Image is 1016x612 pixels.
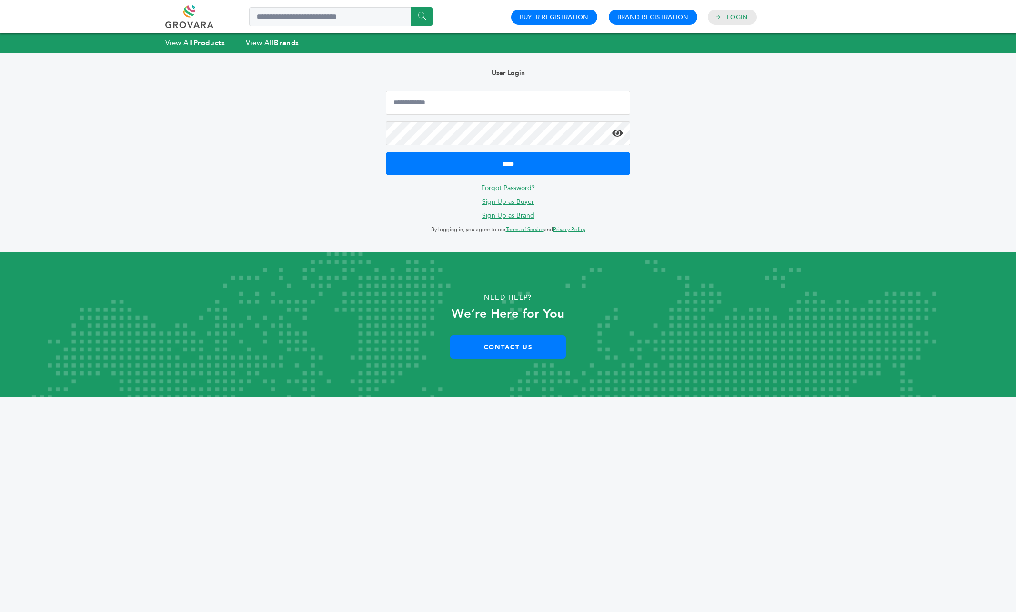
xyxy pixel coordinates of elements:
[482,197,534,206] a: Sign Up as Buyer
[386,121,630,145] input: Password
[249,7,433,26] input: Search a product or brand...
[51,291,966,305] p: Need Help?
[492,69,525,78] b: User Login
[450,335,566,359] a: Contact Us
[165,38,225,48] a: View AllProducts
[553,226,585,233] a: Privacy Policy
[482,211,534,220] a: Sign Up as Brand
[617,13,689,21] a: Brand Registration
[727,13,748,21] a: Login
[193,38,225,48] strong: Products
[520,13,589,21] a: Buyer Registration
[506,226,544,233] a: Terms of Service
[386,224,630,235] p: By logging in, you agree to our and
[452,305,564,322] strong: We’re Here for You
[386,91,630,115] input: Email Address
[246,38,299,48] a: View AllBrands
[274,38,299,48] strong: Brands
[481,183,535,192] a: Forgot Password?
